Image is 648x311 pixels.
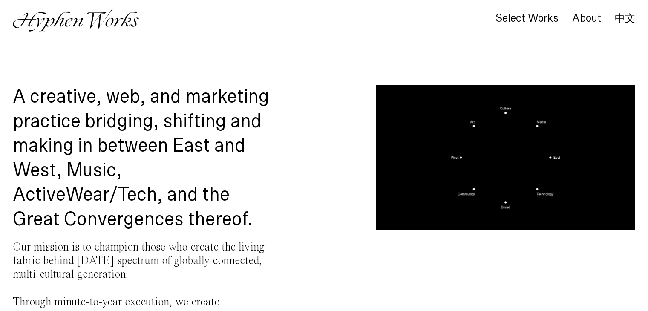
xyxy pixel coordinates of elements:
div: About [572,12,601,24]
img: Hyphen Works [13,9,138,32]
h1: A creative, web, and marketing practice bridging, shifting and making in between East and West, M... [13,85,272,232]
a: Select Works [495,14,559,23]
a: About [572,14,601,23]
a: 中文 [615,14,635,23]
video: Your browser does not support the video tag. [376,85,635,230]
div: Select Works [495,12,559,24]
